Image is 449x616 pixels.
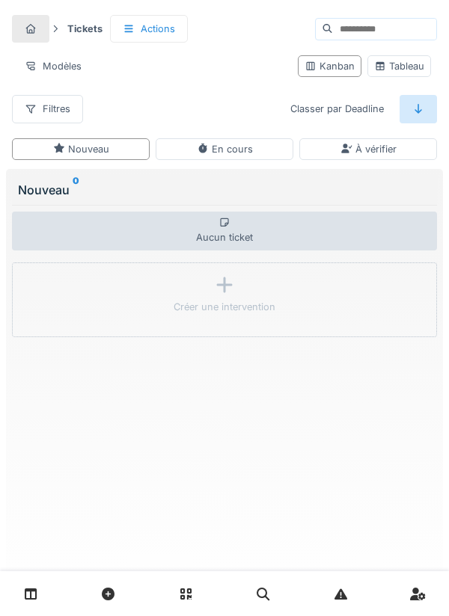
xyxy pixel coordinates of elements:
[278,95,397,123] div: Classer par Deadline
[18,181,431,199] div: Nouveau
[12,212,437,250] div: Aucun ticket
[61,22,109,36] strong: Tickets
[374,59,424,73] div: Tableau
[174,300,275,314] div: Créer une intervention
[12,95,83,123] div: Filtres
[53,142,109,156] div: Nouveau
[110,15,188,43] div: Actions
[340,142,397,156] div: À vérifier
[305,59,355,73] div: Kanban
[73,181,79,199] sup: 0
[197,142,253,156] div: En cours
[12,52,94,80] div: Modèles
